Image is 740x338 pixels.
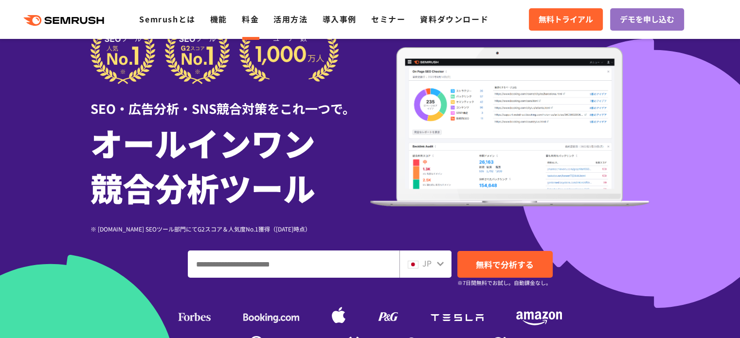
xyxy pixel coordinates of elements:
[529,8,603,31] a: 無料トライアル
[476,258,534,270] span: 無料で分析する
[139,13,195,25] a: Semrushとは
[323,13,357,25] a: 導入事例
[457,251,553,278] a: 無料で分析する
[620,13,674,26] span: デモを申し込む
[188,251,399,277] input: ドメイン、キーワードまたはURLを入力してください
[420,13,488,25] a: 資料ダウンロード
[210,13,227,25] a: 機能
[273,13,307,25] a: 活用方法
[242,13,259,25] a: 料金
[90,120,370,210] h1: オールインワン 競合分析ツール
[539,13,593,26] span: 無料トライアル
[90,84,370,118] div: SEO・広告分析・SNS競合対策をこれ一つで。
[371,13,405,25] a: セミナー
[610,8,684,31] a: デモを申し込む
[457,278,551,287] small: ※7日間無料でお試し。自動課金なし。
[90,224,370,233] div: ※ [DOMAIN_NAME] SEOツール部門にてG2スコア＆人気度No.1獲得（[DATE]時点）
[422,257,432,269] span: JP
